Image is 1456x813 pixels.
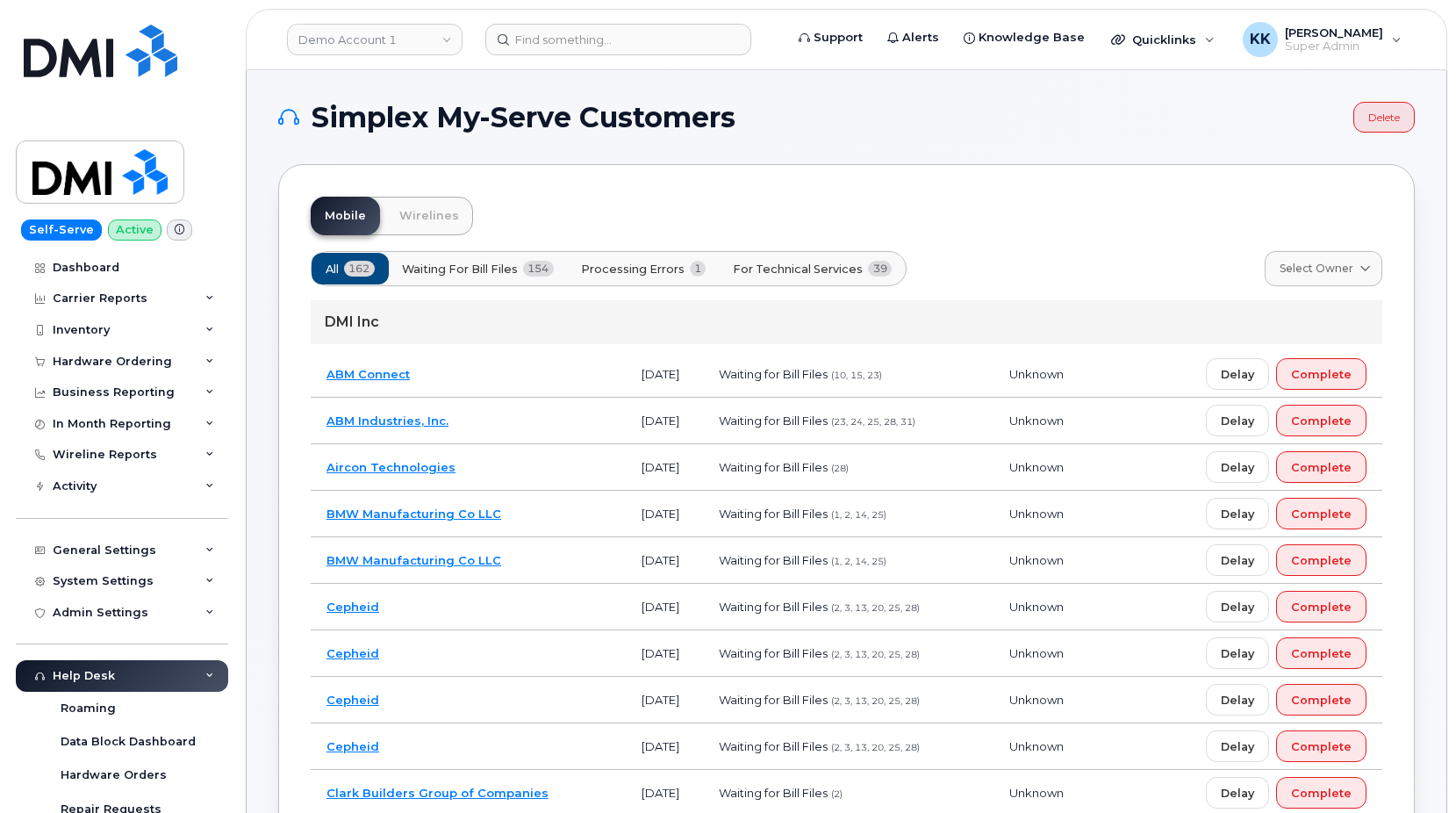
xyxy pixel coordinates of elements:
button: Delay [1206,405,1269,436]
a: Mobile [311,197,380,235]
td: [DATE] [626,491,703,537]
span: (10, 15, 23) [831,370,882,381]
span: Delay [1221,692,1254,709]
button: Delay [1206,637,1269,669]
span: Processing Errors [581,261,685,277]
span: (2) [831,788,843,800]
span: Waiting for Bill Files [719,460,828,474]
span: Complete [1291,738,1352,755]
a: Wirelines [385,197,473,235]
button: Complete [1276,684,1366,716]
span: (2, 3, 13, 20, 25, 28) [831,742,920,753]
span: Select Owner [1280,261,1353,277]
span: Unknown [1009,414,1064,428]
span: Complete [1291,645,1352,662]
span: Unknown [1009,460,1064,474]
span: Waiting for Bill Files [719,600,828,614]
button: Complete [1276,730,1366,762]
a: Clark Builders Group of Companies [326,786,549,800]
td: [DATE] [626,444,703,491]
td: [DATE] [626,398,703,444]
span: (2, 3, 13, 20, 25, 28) [831,602,920,614]
span: Waiting for Bill Files [719,739,828,753]
span: Waiting for Bill Files [719,553,828,567]
button: Delay [1206,451,1269,483]
span: (1, 2, 14, 25) [831,509,886,521]
a: BMW Manufacturing Co LLC [326,553,501,567]
a: Cepheid [326,693,379,707]
span: Delay [1221,645,1254,662]
td: [DATE] [626,630,703,677]
span: Unknown [1009,739,1064,753]
span: Delay [1221,366,1254,383]
span: (2, 3, 13, 20, 25, 28) [831,695,920,707]
a: Cepheid [326,739,379,753]
td: [DATE] [626,584,703,630]
span: Unknown [1009,507,1064,521]
a: Aircon Technologies [326,460,455,474]
span: (1, 2, 14, 25) [831,556,886,567]
span: (2, 3, 13, 20, 25, 28) [831,649,920,660]
td: [DATE] [626,677,703,723]
span: Waiting for Bill Files [719,693,828,707]
span: Delay [1221,459,1254,476]
span: Waiting for Bill Files [719,786,828,800]
span: Complete [1291,785,1352,802]
a: BMW Manufacturing Co LLC [326,507,501,521]
span: Simplex My-Serve Customers [312,104,735,131]
span: Complete [1291,459,1352,476]
span: Unknown [1009,646,1064,660]
span: Delay [1221,413,1254,429]
button: Delay [1206,544,1269,576]
div: DMI Inc [311,300,1382,344]
span: (28) [831,463,849,474]
button: Complete [1276,498,1366,529]
a: Delete [1353,102,1415,133]
span: 154 [523,261,554,277]
button: Delay [1206,591,1269,622]
a: ABM Connect [326,367,410,381]
button: Complete [1276,405,1366,436]
span: Waiting for Bill Files [719,414,828,428]
span: Delay [1221,785,1254,802]
span: Unknown [1009,786,1064,800]
span: Waiting for Bill Files [719,507,828,521]
td: [DATE] [626,537,703,584]
button: Complete [1276,591,1366,622]
span: Complete [1291,366,1352,383]
span: 39 [868,261,892,277]
button: Complete [1276,451,1366,483]
span: Waiting for Bill Files [402,261,518,277]
a: ABM Industries, Inc. [326,414,448,428]
span: Delay [1221,552,1254,569]
span: Complete [1291,599,1352,615]
span: Unknown [1009,600,1064,614]
button: Delay [1206,358,1269,390]
a: Select Owner [1265,251,1382,286]
span: Complete [1291,552,1352,569]
span: Delay [1221,506,1254,522]
button: Delay [1206,730,1269,762]
button: Delay [1206,498,1269,529]
span: 1 [690,261,706,277]
span: Unknown [1009,367,1064,381]
span: Complete [1291,413,1352,429]
a: Cepheid [326,646,379,660]
span: (23, 24, 25, 28, 31) [831,416,915,428]
span: Waiting for Bill Files [719,367,828,381]
button: Complete [1276,544,1366,576]
button: Complete [1276,777,1366,809]
button: Complete [1276,358,1366,390]
button: Complete [1276,637,1366,669]
a: Cepheid [326,600,379,614]
span: Delay [1221,599,1254,615]
button: Delay [1206,684,1269,716]
span: Unknown [1009,693,1064,707]
span: Unknown [1009,553,1064,567]
span: Complete [1291,506,1352,522]
span: Delay [1221,738,1254,755]
button: Delay [1206,777,1269,809]
span: Waiting for Bill Files [719,646,828,660]
span: Complete [1291,692,1352,709]
td: [DATE] [626,351,703,398]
